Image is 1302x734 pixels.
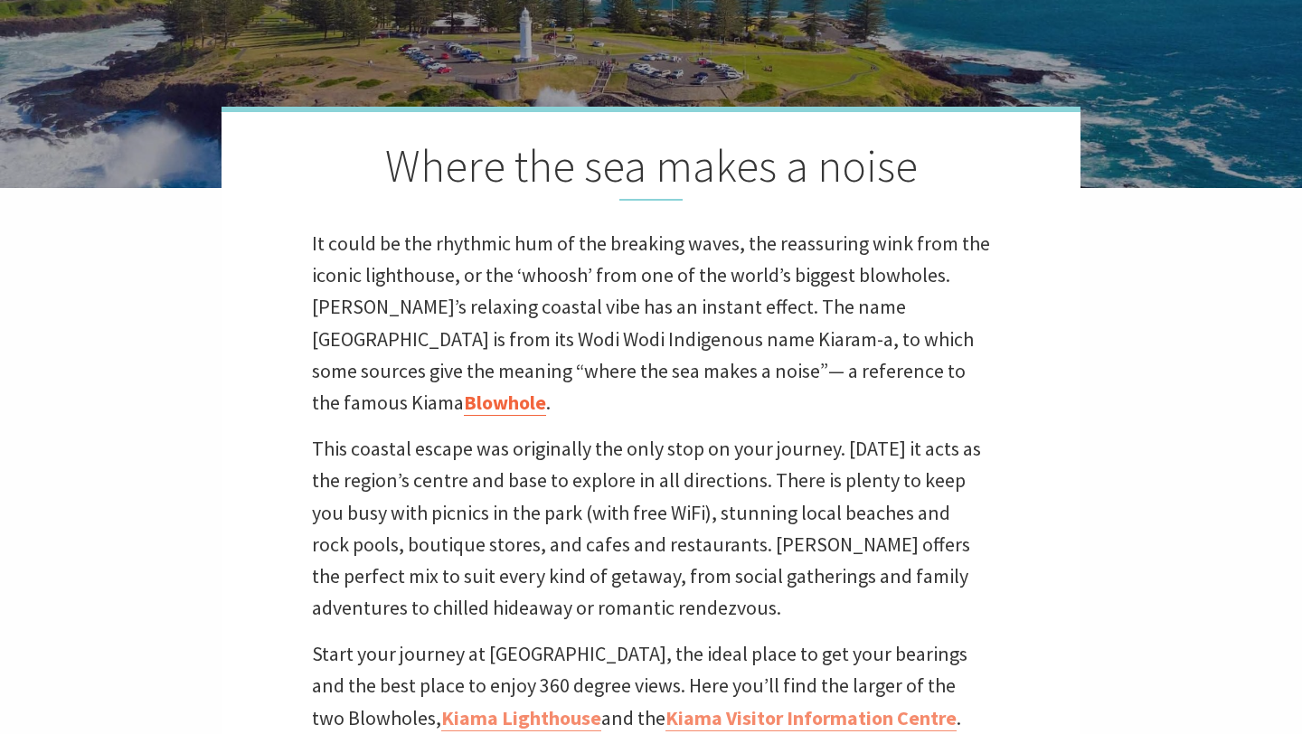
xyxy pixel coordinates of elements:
h2: Where the sea makes a noise [312,139,990,201]
a: Blowhole [464,390,546,416]
p: It could be the rhythmic hum of the breaking waves, the reassuring wink from the iconic lighthous... [312,228,990,419]
a: Kiama Lighthouse [441,705,601,731]
a: Kiama Visitor Information Centre [665,705,957,731]
p: Start your journey at [GEOGRAPHIC_DATA], the ideal place to get your bearings and the best place ... [312,638,990,734]
p: This coastal escape was originally the only stop on your journey. [DATE] it acts as the region’s ... [312,433,990,624]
